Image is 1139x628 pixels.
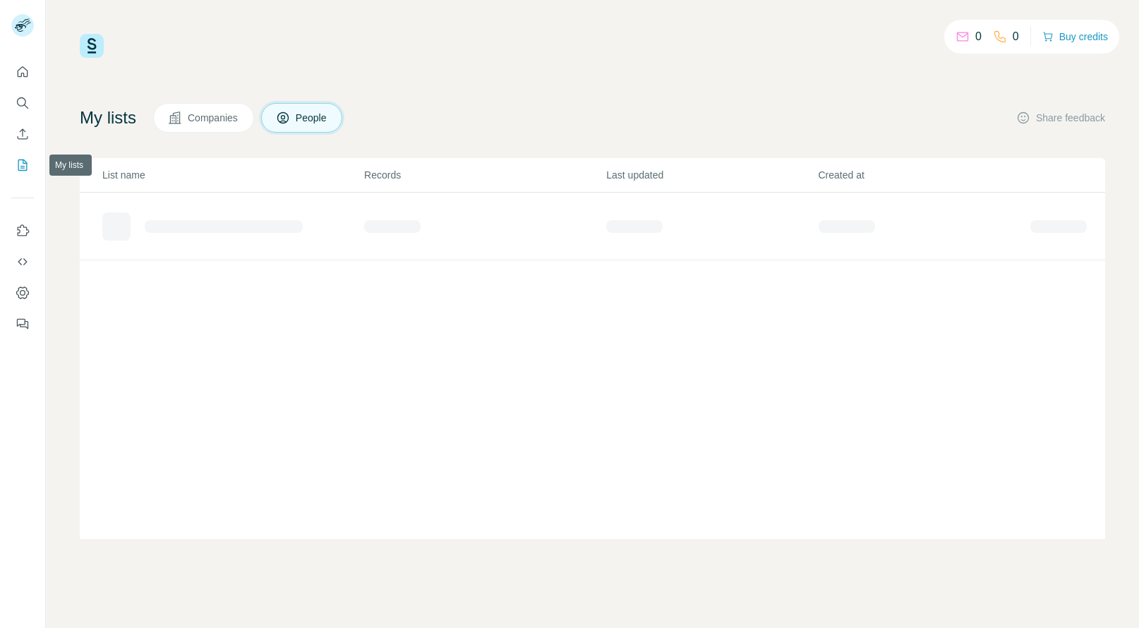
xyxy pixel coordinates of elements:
p: Last updated [606,168,816,182]
img: Surfe Logo [80,34,104,58]
button: Buy credits [1042,27,1108,47]
span: Companies [188,111,239,125]
p: Created at [819,168,1029,182]
p: Records [364,168,605,182]
p: List name [102,168,363,182]
button: Search [11,90,34,116]
button: Feedback [11,311,34,337]
button: My lists [11,152,34,178]
button: Use Surfe on LinkedIn [11,218,34,243]
p: 0 [975,28,982,45]
button: Quick start [11,59,34,85]
button: Enrich CSV [11,121,34,147]
button: Share feedback [1016,111,1105,125]
button: Dashboard [11,280,34,306]
h4: My lists [80,107,136,129]
p: 0 [1013,28,1019,45]
button: Use Surfe API [11,249,34,274]
span: People [296,111,328,125]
